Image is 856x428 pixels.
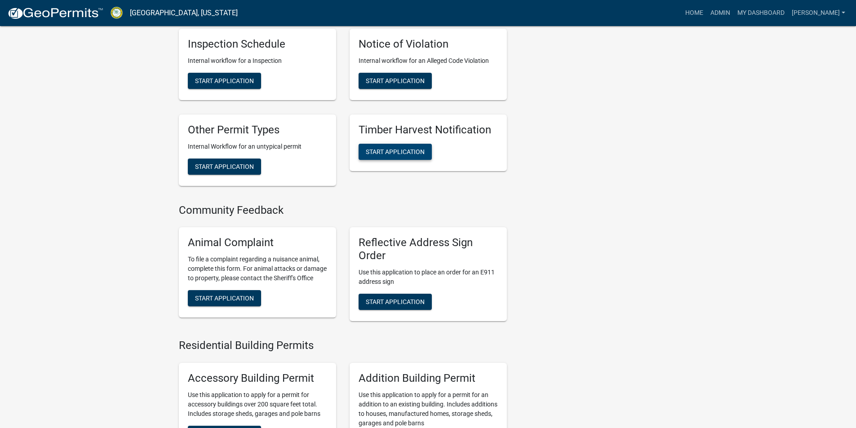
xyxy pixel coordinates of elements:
h5: Inspection Schedule [188,38,327,51]
p: Internal Workflow for an untypical permit [188,142,327,151]
h5: Other Permit Types [188,124,327,137]
h4: Community Feedback [179,204,507,217]
h5: Notice of Violation [359,38,498,51]
button: Start Application [359,144,432,160]
span: Start Application [195,295,254,302]
p: To file a complaint regarding a nuisance animal, complete this form. For animal attacks or damage... [188,255,327,283]
button: Start Application [188,290,261,306]
a: Home [682,4,707,22]
a: Admin [707,4,734,22]
h5: Accessory Building Permit [188,372,327,385]
span: Start Application [366,77,425,84]
h5: Addition Building Permit [359,372,498,385]
img: Crawford County, Georgia [111,7,123,19]
p: Internal workflow for an Alleged Code Violation [359,56,498,66]
h4: Residential Building Permits [179,339,507,352]
h5: Animal Complaint [188,236,327,249]
a: My Dashboard [734,4,788,22]
span: Start Application [366,298,425,305]
p: Use this application to apply for a permit for an addition to an existing building. Includes addi... [359,390,498,428]
a: [PERSON_NAME] [788,4,849,22]
span: Start Application [195,77,254,84]
p: Use this application to apply for a permit for accessory buildings over 200 square feet total. In... [188,390,327,419]
button: Start Application [359,294,432,310]
p: Internal workflow for a Inspection [188,56,327,66]
h5: Timber Harvest Notification [359,124,498,137]
h5: Reflective Address Sign Order [359,236,498,262]
a: [GEOGRAPHIC_DATA], [US_STATE] [130,5,238,21]
button: Start Application [188,159,261,175]
button: Start Application [359,73,432,89]
span: Start Application [366,148,425,155]
p: Use this application to place an order for an E911 address sign [359,268,498,287]
button: Start Application [188,73,261,89]
span: Start Application [195,163,254,170]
